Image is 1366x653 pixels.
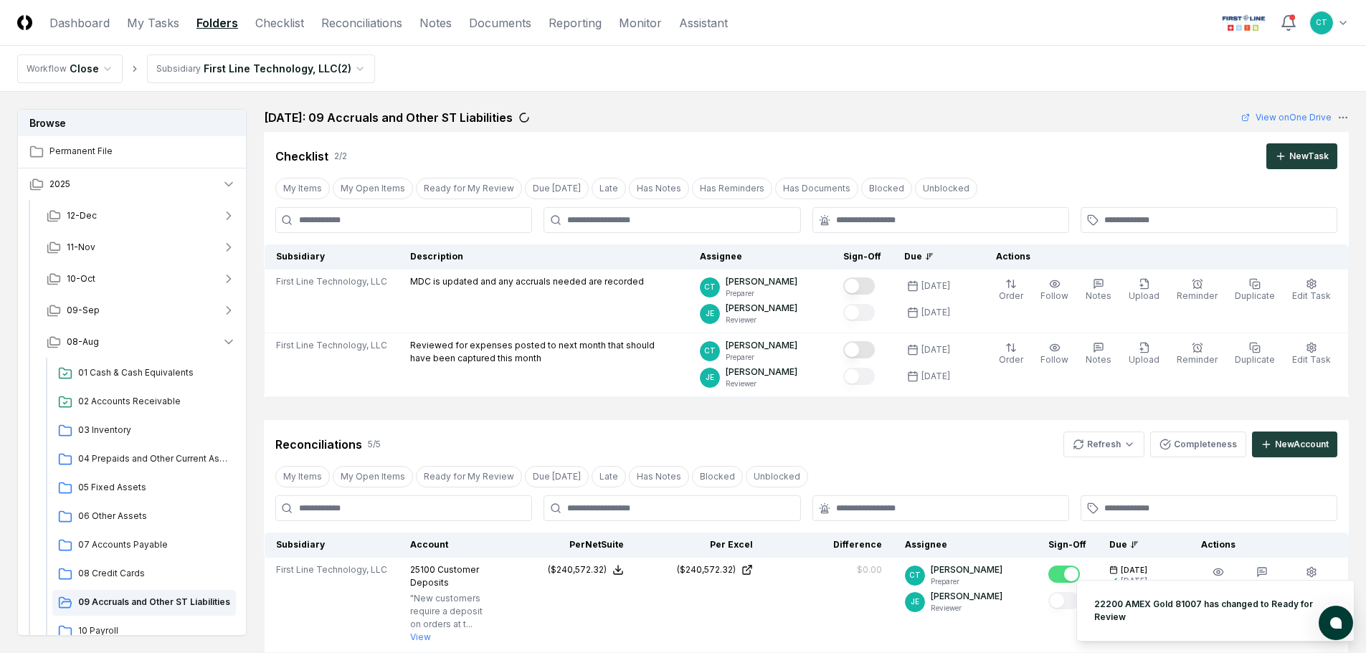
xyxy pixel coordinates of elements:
span: [DATE] [1121,565,1147,576]
button: Edit Task [1289,563,1334,594]
a: 06 Other Assets [52,504,236,530]
button: Edit Task [1289,275,1334,305]
a: Reconciliations [321,14,402,32]
button: Blocked [692,466,743,487]
div: ($240,572.32) [677,563,736,576]
button: Mark complete [843,304,875,321]
button: Has Notes [629,178,689,199]
button: Notes [1083,339,1114,369]
button: My Items [275,466,330,487]
span: CT [704,345,716,356]
span: 25100 [410,564,435,575]
button: Edit Task [1289,339,1334,369]
div: 22200 AMEX Gold 81007 has changed to Ready for Review [1094,598,1331,624]
th: Per Excel [635,533,764,558]
div: Workflow [27,62,67,75]
p: MDC is updated and any accruals needed are recorded [410,275,644,288]
h3: Browse [18,110,246,136]
p: [PERSON_NAME] [726,366,797,378]
button: Mark complete [1048,592,1080,609]
div: Due [904,250,962,263]
th: Difference [764,533,893,558]
div: 5 / 5 [368,438,381,451]
span: Follow [1040,290,1068,301]
img: First Line Technology logo [1219,11,1268,34]
p: [PERSON_NAME] [726,339,797,352]
button: Order [996,339,1026,369]
button: Reminder [1174,275,1220,305]
button: Notes [1246,563,1278,594]
div: ($240,572.32) [548,563,607,576]
p: Reviewed for expenses posted to next month that should have been captured this month [410,339,677,365]
a: 10 Payroll [52,619,236,644]
a: 08 Credit Cards [52,561,236,587]
div: [DATE] [921,280,950,292]
button: Blocked [861,178,912,199]
span: 05 Fixed Assets [78,481,230,494]
button: 09-Sep [35,295,247,326]
a: Dashboard [49,14,110,32]
span: Notes [1086,290,1111,301]
th: Subsidiary [265,533,399,558]
button: 2025 [18,168,247,200]
th: Subsidiary [265,244,399,270]
span: 02 Accounts Receivable [78,395,230,408]
button: Due Today [525,178,589,199]
a: View onOne Drive [1241,111,1332,124]
button: ($240,572.32) [548,563,624,576]
span: Reminder [1177,354,1218,365]
button: Ready for My Review [416,178,522,199]
button: Due Today [525,466,589,487]
button: Has Reminders [692,178,772,199]
button: NewAccount [1252,432,1337,457]
p: Reviewer [726,378,797,389]
th: Sign-Off [832,244,893,270]
span: CT [704,282,716,292]
button: Refresh [1063,432,1144,457]
span: 12-Dec [67,209,97,222]
button: Mark complete [843,368,875,385]
div: Actions [985,250,1337,263]
button: Late [592,178,626,199]
button: 10-Oct [35,263,247,295]
span: Upload [1129,354,1159,365]
span: Edit Task [1292,354,1331,365]
a: Checklist [255,14,304,32]
a: 04 Prepaids and Other Current Assets [52,447,236,472]
span: 07 Accounts Payable [78,538,230,551]
button: Late [592,466,626,487]
span: 10 Payroll [78,624,230,637]
p: Reviewer [931,603,1002,614]
div: Reconciliations [275,436,362,453]
p: [PERSON_NAME] [726,275,797,288]
button: Follow [1038,275,1071,305]
a: Permanent File [18,136,247,168]
button: NewTask [1266,143,1337,169]
span: 04 Prepaids and Other Current Assets [78,452,230,465]
span: Follow [1040,354,1068,365]
p: [PERSON_NAME] [931,563,1002,576]
button: 12-Dec [35,200,247,232]
img: Logo [17,15,32,30]
span: 11-Nov [67,241,95,254]
th: Assignee [893,533,1037,558]
div: Account [410,538,495,551]
nav: breadcrumb [17,54,375,83]
span: CT [909,570,921,581]
div: Subsidiary [156,62,201,75]
span: 08-Aug [67,335,99,348]
button: Mark complete [843,341,875,358]
span: Duplicate [1235,354,1275,365]
span: Order [999,354,1023,365]
button: Upload [1126,339,1162,369]
button: My Items [275,178,330,199]
a: ($240,572.32) [647,563,753,576]
div: New Task [1289,150,1329,163]
span: Duplicate [1235,290,1275,301]
a: Assistant [679,14,728,32]
button: 11-Nov [35,232,247,263]
a: 07 Accounts Payable [52,533,236,558]
span: First Line Technology, LLC [276,275,387,288]
button: Duplicate [1232,275,1278,305]
button: Ready for My Review [416,466,522,487]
